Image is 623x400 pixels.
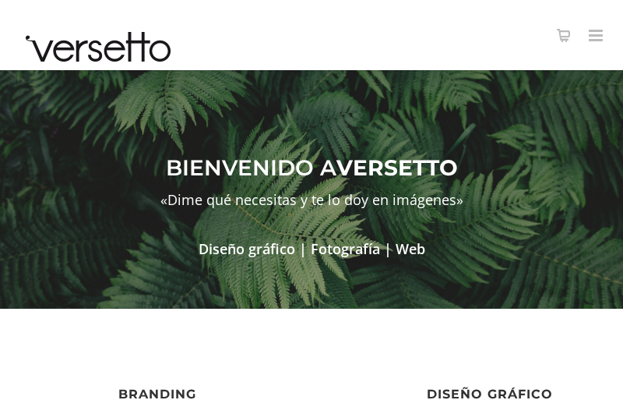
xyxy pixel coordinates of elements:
[336,154,458,181] strong: Versetto
[28,236,595,261] h2: Diseño gráfico | Fotografía | Web
[28,187,595,212] h3: «Dime qué necesitas y te lo doy en imágenes»
[28,148,595,187] h1: Bienvenido a
[20,31,176,62] img: versetto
